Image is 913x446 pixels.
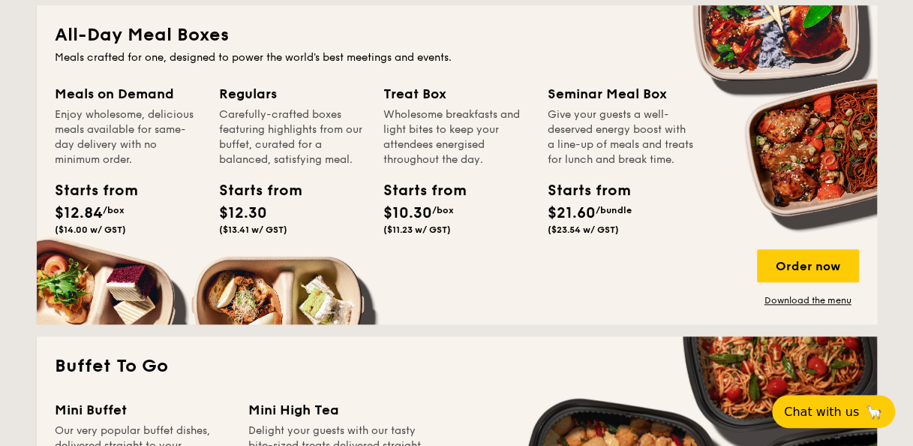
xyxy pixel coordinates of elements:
[548,107,694,167] div: Give your guests a well-deserved energy boost with a line-up of meals and treats for lunch and br...
[548,225,619,235] span: ($23.54 w/ GST)
[383,204,432,222] span: $10.30
[548,204,596,222] span: $21.60
[103,205,125,215] span: /box
[219,83,365,104] div: Regulars
[55,23,859,47] h2: All-Day Meal Boxes
[757,249,859,282] div: Order now
[55,354,859,378] h2: Buffet To Go
[383,83,530,104] div: Treat Box
[55,83,201,104] div: Meals on Demand
[784,405,859,419] span: Chat with us
[757,294,859,306] a: Download the menu
[55,399,230,420] div: Mini Buffet
[548,179,615,202] div: Starts from
[55,107,201,167] div: Enjoy wholesome, delicious meals available for same-day delivery with no minimum order.
[55,204,103,222] span: $12.84
[548,83,694,104] div: Seminar Meal Box
[383,179,451,202] div: Starts from
[219,225,287,235] span: ($13.41 w/ GST)
[865,403,883,420] span: 🦙
[55,179,122,202] div: Starts from
[219,179,287,202] div: Starts from
[55,225,126,235] span: ($14.00 w/ GST)
[772,395,895,428] button: Chat with us🦙
[248,399,424,420] div: Mini High Tea
[219,107,365,167] div: Carefully-crafted boxes featuring highlights from our buffet, curated for a balanced, satisfying ...
[432,205,454,215] span: /box
[596,205,632,215] span: /bundle
[383,107,530,167] div: Wholesome breakfasts and light bites to keep your attendees energised throughout the day.
[219,204,267,222] span: $12.30
[383,225,451,235] span: ($11.23 w/ GST)
[55,50,859,65] div: Meals crafted for one, designed to power the world's best meetings and events.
